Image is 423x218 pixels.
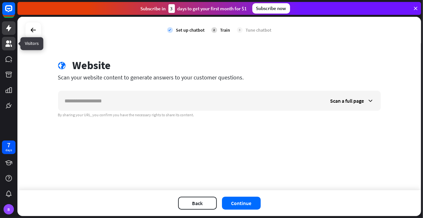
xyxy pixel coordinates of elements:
[220,27,230,33] div: Train
[2,140,15,154] a: 7 days
[178,197,217,210] button: Back
[7,142,10,148] div: 7
[168,4,175,13] div: 3
[237,27,243,33] div: 3
[58,74,381,81] div: Scan your website content to generate answers to your customer questions.
[167,27,173,33] i: check
[141,4,247,13] div: Subscribe in days to get your first month for $1
[73,59,111,72] div: Website
[4,204,14,214] div: B
[58,62,66,70] i: globe
[330,98,364,104] span: Scan a full page
[252,3,290,14] div: Subscribe now
[222,197,261,210] button: Continue
[211,27,217,33] div: 2
[176,27,205,33] div: Set up chatbot
[246,27,272,33] div: Tune chatbot
[58,112,381,118] div: By sharing your URL, you confirm you have the necessary rights to share its content.
[5,3,25,22] button: Open LiveChat chat widget
[5,148,12,152] div: days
